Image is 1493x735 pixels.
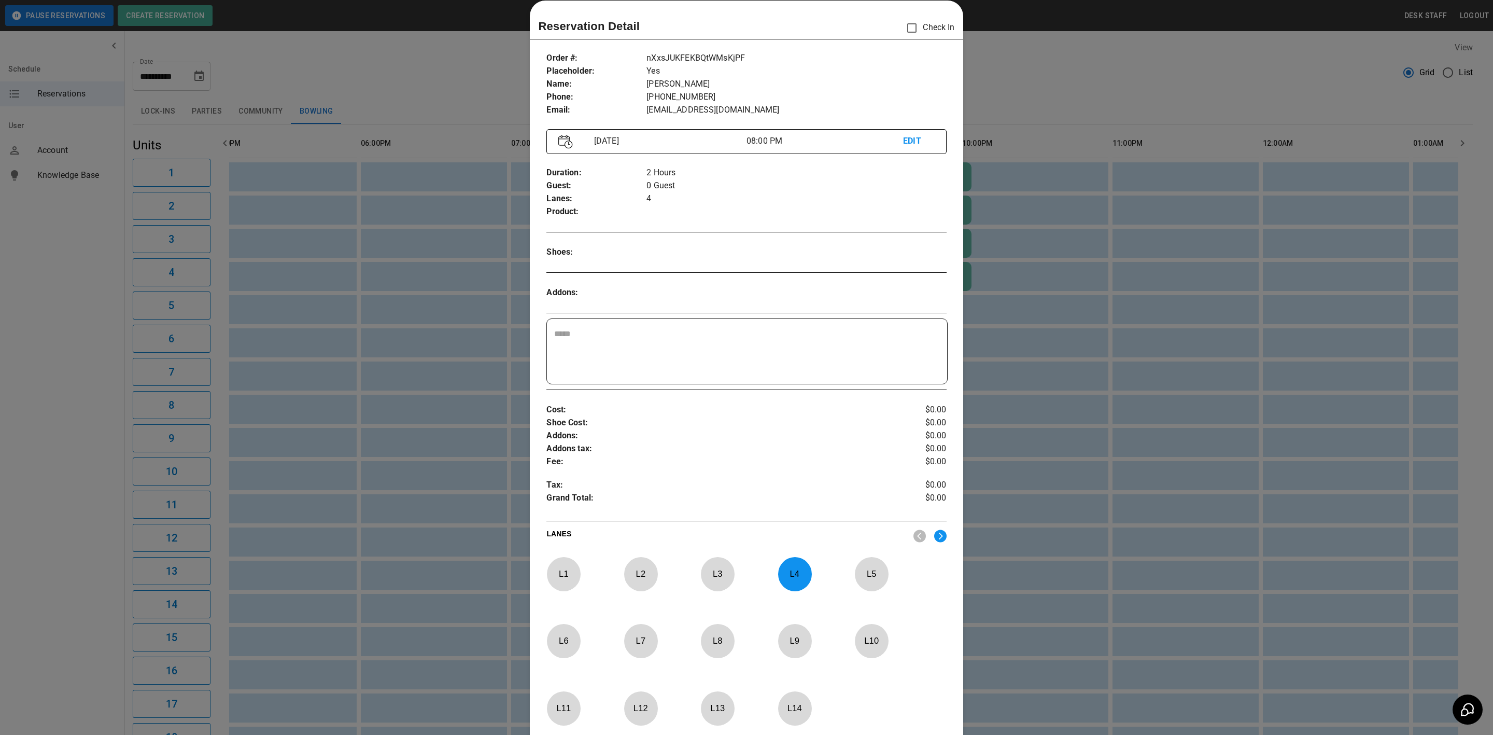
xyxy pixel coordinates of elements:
[546,529,905,543] p: LANES
[880,479,947,492] p: $0.00
[880,404,947,417] p: $0.00
[880,429,947,442] p: $0.00
[546,455,880,468] p: Fee :
[854,562,889,586] p: L 5
[778,696,812,720] p: L 14
[646,167,946,179] p: 2 Hours
[538,18,640,35] p: Reservation Detail
[700,629,735,653] p: L 8
[546,492,880,507] p: Grand Total :
[646,91,946,104] p: [PHONE_NUMBER]
[646,78,946,91] p: [PERSON_NAME]
[746,135,903,147] p: 08:00 PM
[546,417,880,429] p: Shoe Cost :
[880,417,947,429] p: $0.00
[546,179,646,192] p: Guest :
[778,629,812,653] p: L 9
[901,17,954,39] p: Check In
[546,629,581,653] p: L 6
[624,562,658,586] p: L 2
[546,52,646,65] p: Order # :
[546,91,646,104] p: Phone :
[558,135,573,149] img: Vector
[624,629,658,653] p: L 7
[546,562,581,586] p: L 1
[646,192,946,205] p: 4
[646,65,946,78] p: Yes
[546,696,581,720] p: L 11
[546,205,646,218] p: Product :
[646,104,946,117] p: [EMAIL_ADDRESS][DOMAIN_NAME]
[700,696,735,720] p: L 13
[934,530,947,543] img: right.svg
[546,167,646,179] p: Duration :
[646,179,946,192] p: 0 Guest
[700,562,735,586] p: L 3
[854,629,889,653] p: L 10
[646,52,946,65] p: nXxsJUKFEKBQtWMsKjPF
[546,286,646,299] p: Addons :
[546,442,880,455] p: Addons tax :
[546,192,646,205] p: Lanes :
[546,404,880,417] p: Cost :
[546,246,646,259] p: Shoes :
[546,479,880,492] p: Tax :
[546,65,646,78] p: Placeholder :
[880,442,947,455] p: $0.00
[913,530,926,543] img: nav_left.svg
[546,429,880,442] p: Addons :
[903,135,934,148] p: EDIT
[590,135,746,147] p: [DATE]
[546,78,646,91] p: Name :
[880,492,947,507] p: $0.00
[624,696,658,720] p: L 12
[778,562,812,586] p: L 4
[880,455,947,468] p: $0.00
[546,104,646,117] p: Email :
